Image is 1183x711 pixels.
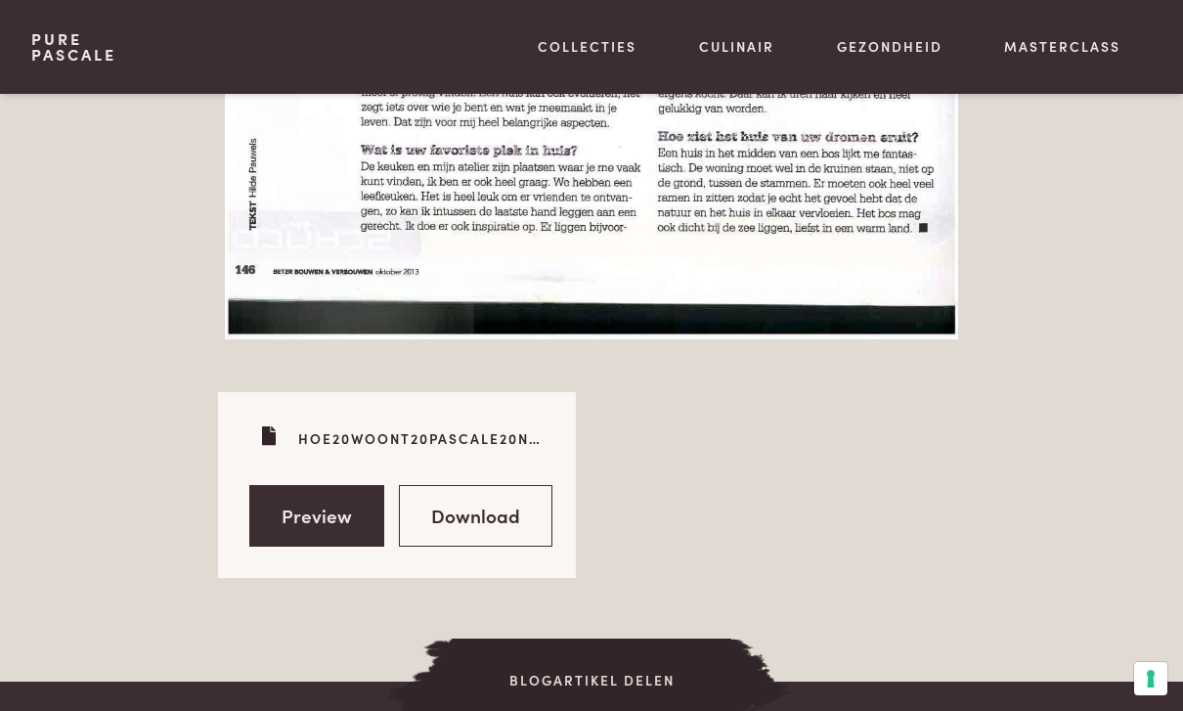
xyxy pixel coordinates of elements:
[1004,36,1120,57] a: Masterclass
[452,670,732,690] span: Blogartikel delen
[399,485,552,547] a: Download
[837,36,942,57] a: Gezondheid
[298,428,545,449] p: Hoe20woont20Pascale20Naessens.pdf
[31,31,116,63] a: PurePascale
[699,36,774,57] a: Culinair
[249,485,384,547] a: Preview
[538,36,636,57] a: Collecties
[1134,662,1167,695] button: Uw voorkeuren voor toestemming voor trackingtechnologieën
